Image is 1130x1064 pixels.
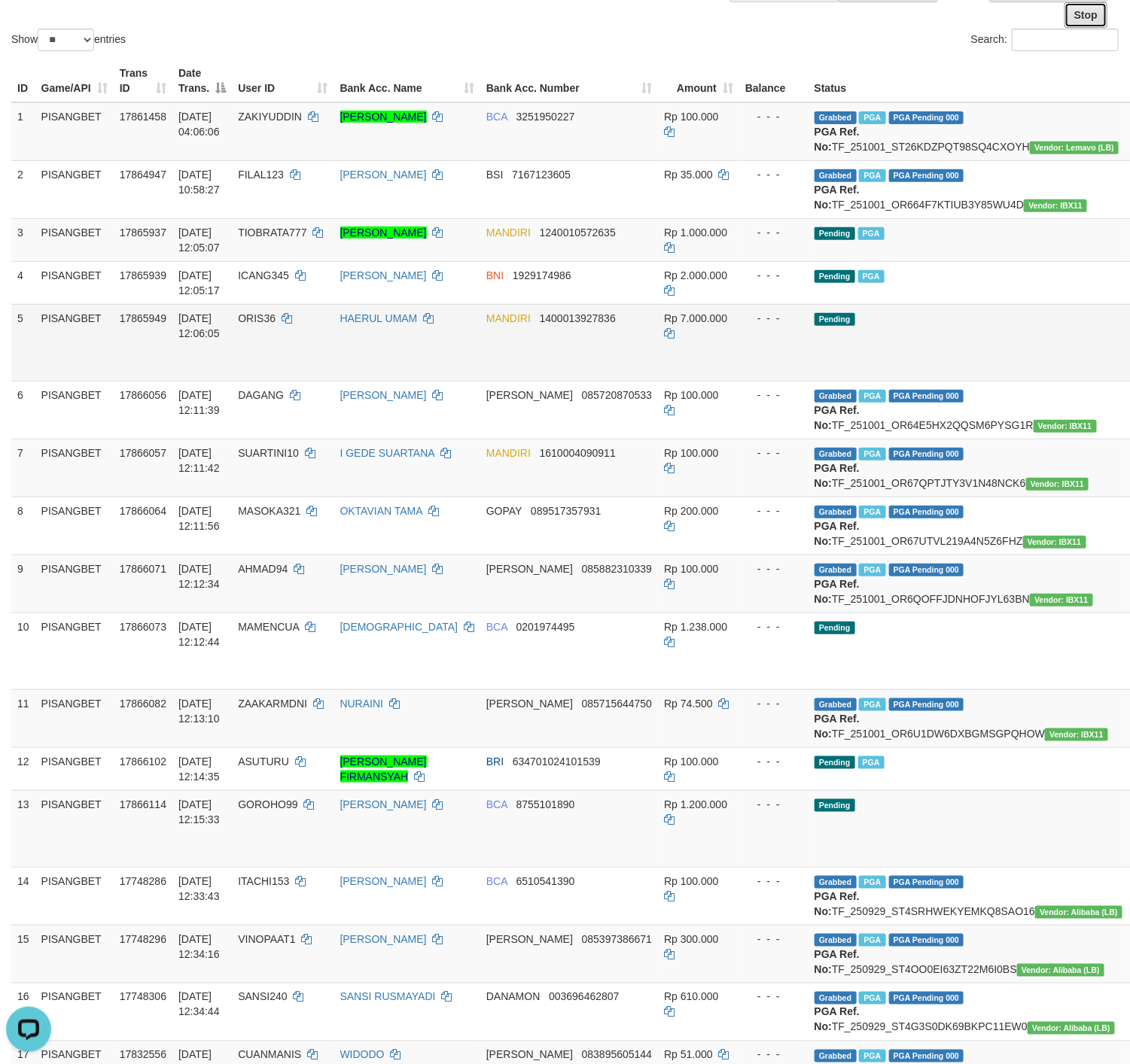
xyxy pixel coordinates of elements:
span: [PERSON_NAME] [486,698,573,710]
span: [DATE] 12:11:56 [178,505,220,532]
span: Pending [815,227,855,240]
span: [DATE] 12:13:10 [178,698,220,725]
th: Date Trans.: activate to sort column descending [172,59,232,102]
span: [PERSON_NAME] [486,389,573,401]
span: Copy 8755101890 to clipboard [516,798,575,810]
span: BSI [486,169,504,181]
td: PISANGBET [35,867,114,925]
span: Grabbed [815,506,857,518]
td: 6 [11,381,35,439]
span: Marked by avkyakub [859,169,885,182]
span: CUANMANIS [238,1049,301,1061]
th: Trans ID: activate to sort column ascending [114,59,172,102]
span: Copy 3251950227 to clipboard [516,111,575,123]
td: TF_251001_OR664F7KTIUB3Y85WU4D [809,160,1128,218]
span: Copy 1240010572635 to clipboard [540,226,616,239]
span: Grabbed [815,1050,857,1062]
span: Marked by avkyakub [859,934,885,947]
div: - - - [745,874,803,889]
a: [PERSON_NAME] [340,269,427,281]
div: - - - [745,503,803,518]
td: PISANGBET [35,790,114,867]
span: Copy 003696462807 to clipboard [549,991,619,1003]
span: Copy 085720870533 to clipboard [582,389,652,401]
td: PISANGBET [35,689,114,747]
span: 17866102 [120,755,166,768]
td: TF_251001_OR67QPTJTY3V1N48NCK6 [809,439,1128,497]
td: PISANGBET [35,261,114,304]
span: ASUTURU [238,755,289,768]
span: 17861458 [120,111,166,123]
span: [DATE] 12:06:05 [178,312,220,339]
span: PGA Pending [889,992,964,1005]
span: GOROHO99 [238,798,297,810]
td: 8 [11,497,35,555]
span: Rp 100.000 [664,563,718,575]
span: SUARTINI10 [238,447,299,459]
a: [PERSON_NAME] [340,563,427,575]
th: User ID: activate to sort column ascending [232,59,334,102]
a: [PERSON_NAME] FIRMANSYAH [340,755,427,783]
span: Vendor URL: https://order6.1velocity.biz [1024,199,1087,212]
span: Marked by avksona [859,876,885,889]
span: 17748286 [120,875,166,887]
span: 17866114 [120,798,166,810]
span: Rp 74.500 [664,698,713,710]
span: Marked by avkrizkynain [859,698,885,711]
td: 1 [11,102,35,161]
span: 17866073 [120,621,166,633]
label: Search: [971,29,1119,51]
span: DAGANG [238,389,284,401]
span: Vendor URL: https://order6.1velocity.biz [1045,728,1108,741]
a: HAERUL UMAM [340,312,418,324]
td: PISANGBET [35,160,114,218]
span: BCA [486,621,507,633]
span: TIOBRATA777 [238,226,306,239]
span: 17865937 [120,226,166,239]
span: GOPAY [486,505,522,517]
div: - - - [745,990,803,1005]
b: PGA Ref. No: [815,713,860,740]
td: PISANGBET [35,925,114,983]
th: Amount: activate to sort column ascending [658,59,739,102]
span: Marked by avksona [859,992,885,1005]
span: [DATE] 12:05:17 [178,269,220,296]
span: MANDIRI [486,312,531,324]
span: Pending [815,756,855,769]
span: 17832556 [120,1049,166,1061]
span: Grabbed [815,564,857,576]
span: Rp 1.200.000 [664,798,727,810]
span: 17748306 [120,991,166,1003]
b: PGA Ref. No: [815,184,860,211]
span: Rp 100.000 [664,389,718,401]
td: 13 [11,790,35,867]
th: ID [11,59,35,102]
span: PGA Pending [889,390,964,403]
td: TF_251001_OR6U1DW6DXBGMSGPQHOW [809,689,1128,747]
td: 14 [11,867,35,925]
div: - - - [745,445,803,461]
span: Copy 0201974495 to clipboard [516,621,575,633]
span: DANAMON [486,991,541,1003]
span: [PERSON_NAME] [486,933,573,945]
span: Marked by avkvina [858,227,885,240]
td: 3 [11,218,35,261]
span: [DATE] 12:05:07 [178,226,220,254]
span: [DATE] 10:58:27 [178,169,220,196]
span: Rp 51.000 [664,1049,713,1061]
div: - - - [745,167,803,182]
td: TF_250929_ST4SRHWEKYEMKQ8SAO16 [809,867,1128,925]
span: Marked by avkwilly [859,111,885,124]
span: ICANG345 [238,269,289,281]
span: [DATE] 12:33:43 [178,875,220,902]
span: Rp 35.000 [664,169,713,181]
span: Pending [815,622,855,634]
span: [DATE] 04:06:06 [178,111,220,138]
span: Rp 1.238.000 [664,621,727,633]
span: Marked by avkvina [858,270,885,283]
span: Pending [815,313,855,326]
span: Copy 085715644750 to clipboard [582,698,652,710]
span: Vendor URL: https://dashboard.q2checkout.com/secure [1028,1022,1115,1035]
span: Marked by avknovia [859,1050,885,1062]
span: ORIS36 [238,312,276,324]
